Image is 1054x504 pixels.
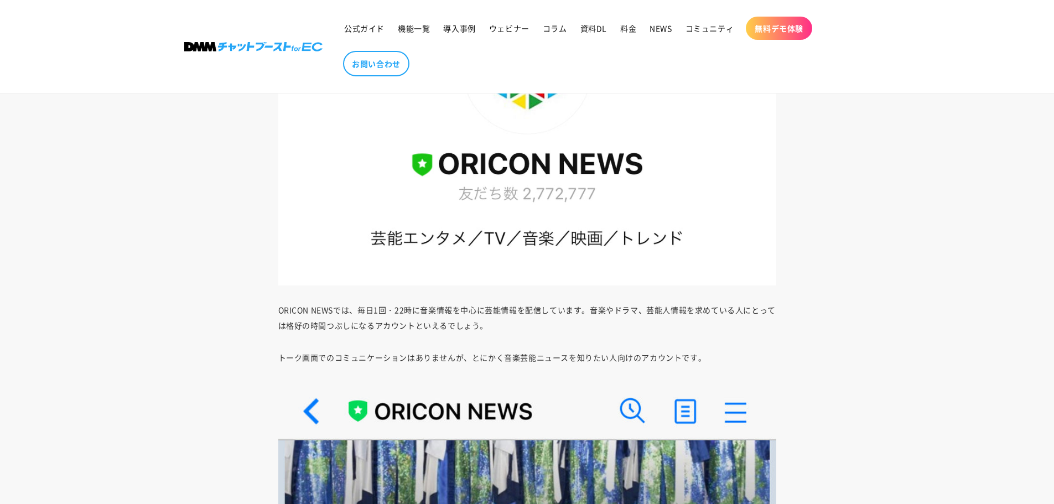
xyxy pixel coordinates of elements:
[344,23,385,33] span: 公式ガイド
[614,17,643,40] a: 料金
[391,17,437,40] a: 機能一覧
[338,17,391,40] a: 公式ガイド
[580,23,607,33] span: 資料DL
[746,17,812,40] a: 無料デモ体験
[489,23,529,33] span: ウェビナー
[650,23,672,33] span: NEWS
[398,23,430,33] span: 機能一覧
[443,23,475,33] span: 導入事例
[543,23,567,33] span: コラム
[278,304,357,315] span: ORICON NEWSでは、
[755,23,803,33] span: 無料デモ体験
[643,17,678,40] a: NEWS
[437,17,482,40] a: 導入事例
[278,350,776,365] p: トーク画面でのコミュニケーションはありませんが、とにかく音楽芸能ニュースを知りたい人向けのアカウントです。
[574,17,614,40] a: 資料DL
[679,17,741,40] a: コミュニティ
[278,302,776,333] p: 毎日1回・22時に音楽情報を中心に芸能情報を配信しています。音楽やドラマ、芸能人情報を求めている人にとっては格好の時間つぶしになるアカウントといえるでしょう。
[352,59,401,69] span: お問い合わせ
[686,23,734,33] span: コミュニティ
[536,17,574,40] a: コラム
[482,17,536,40] a: ウェビナー
[620,23,636,33] span: 料金
[343,51,409,76] a: お問い合わせ
[184,42,323,51] img: 株式会社DMM Boost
